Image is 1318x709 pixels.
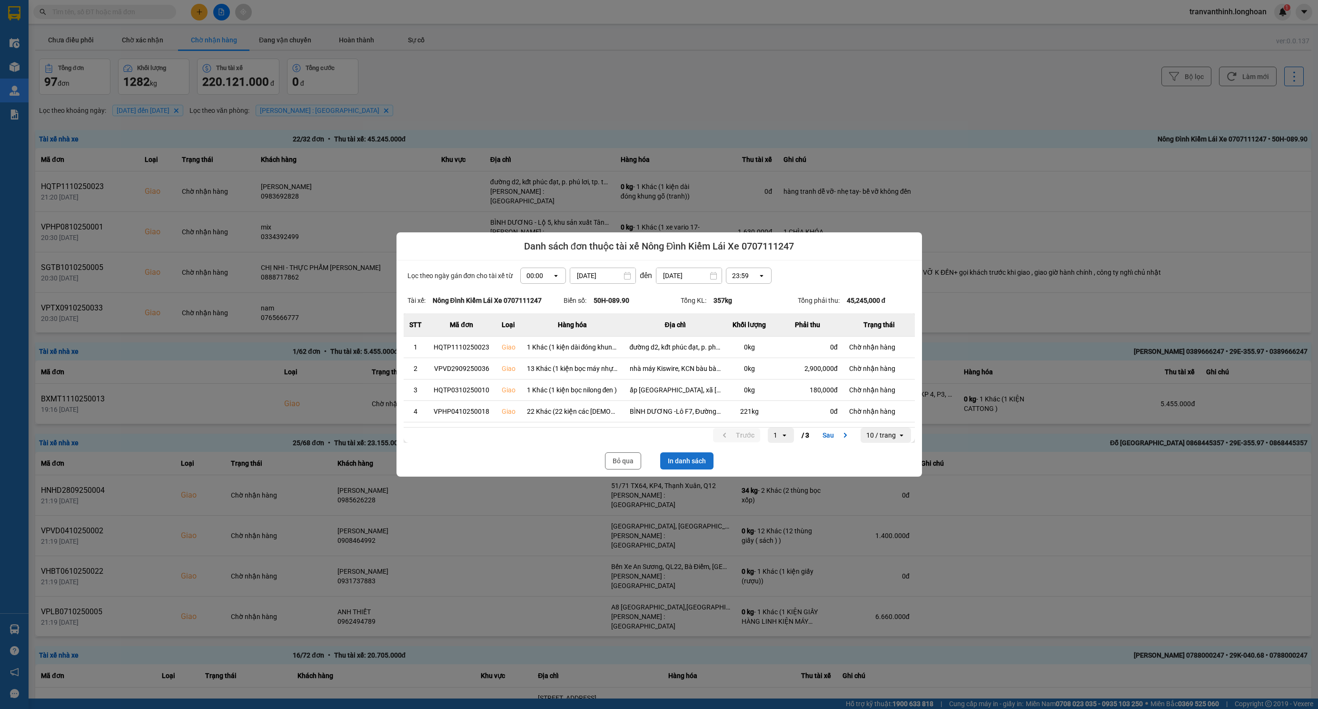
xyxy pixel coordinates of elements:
div: Giao [502,342,515,352]
div: 10 / trang [866,430,896,440]
svg: open [758,272,765,280]
div: 1 [409,342,422,352]
div: Lọc theo ngày gán đơn cho tài xế từ [404,268,915,284]
div: HQTP1110250023 [433,342,490,352]
div: đến [636,270,656,281]
div: 0 kg [733,385,766,395]
span: Danh sách đơn thuộc tài xế Nông Đình Kiểm Lái Xe 0707111247 [524,240,794,253]
input: Select a date. [570,268,635,283]
div: 0 kg [733,364,766,373]
input: Selected 00:00. Select a time, 24-hour format. [544,271,545,280]
div: Tổng phải thu: [798,295,915,306]
div: Tài xế: [407,295,564,306]
div: BÌNH DƯƠNG -Lô F7, Đường, [GEOGRAPHIC_DATA], [GEOGRAPHIC_DATA] mới, [GEOGRAPHIC_DATA] [630,407,721,416]
th: Khối lượng [727,313,772,337]
div: 2 [409,364,422,373]
th: Loại [496,313,521,337]
strong: 45,245,000 đ [847,297,886,304]
div: Giao [502,364,515,373]
button: next page. current page 1 / 3 [817,428,857,442]
div: đường d2, kđt phúc đạt, p. phú lơi, tp. thủ dầu một, bình dương [630,342,721,352]
button: Bỏ qua [605,452,641,469]
th: Hàng hóa [521,313,624,337]
th: Địa chỉ [624,313,727,337]
svg: open [552,272,560,280]
div: dialog [396,232,922,477]
input: Select a date. [656,268,722,283]
th: Mã đơn [427,313,496,337]
svg: open [781,431,788,439]
div: HQTP0310250010 [433,385,490,395]
input: Selected 10 / trang. [897,430,898,440]
div: Chờ nhận hàng [849,364,909,373]
button: In danh sách [660,452,714,469]
div: 0 đ [778,407,838,416]
div: 13 Khác (1 kiện bọc máy nhựa bọc FE +12 bao tải trắng ) [527,364,618,373]
th: STT [404,313,427,337]
th: Trạng thái [843,313,915,337]
div: 0 đ [778,342,838,352]
div: Giao [502,385,515,395]
th: Phải thu [772,313,843,337]
div: Giao [502,407,515,416]
strong: Nông Đình Kiểm Lái Xe 0707111247 [433,297,542,304]
div: nhà máy Kiswire, KCN bàu bàng, [GEOGRAPHIC_DATA] [630,364,721,373]
div: ấp [GEOGRAPHIC_DATA], xã [GEOGRAPHIC_DATA], huyện [GEOGRAPHIC_DATA], [GEOGRAPHIC_DATA] [630,385,721,395]
div: Biển số: [564,295,681,306]
div: 0 kg [733,342,766,352]
div: 1 Khác (1 kiện bọc nilong đen ) [527,385,618,395]
div: Chờ nhận hàng [849,385,909,395]
div: 221 kg [733,407,766,416]
div: 1 Khác (1 kiện dài đóng khung gỗ (tranh)) [527,342,618,352]
div: 4 [409,407,422,416]
div: Tổng KL: [681,295,798,306]
div: VPHP0410250018 [433,407,490,416]
div: 3 [409,385,422,395]
svg: open [898,431,905,439]
div: 22 Khác (22 kiện các [DEMOGRAPHIC_DATA] logo huawei) [527,407,618,416]
div: 23:59 [732,271,749,280]
div: Chờ nhận hàng [849,407,909,416]
strong: 357 kg [714,297,732,304]
div: VPVD2909250036 [433,364,490,373]
strong: 50H-089.90 [594,297,629,304]
div: 00:00 [526,271,543,280]
div: 180,000 đ [778,385,838,395]
div: 1 [773,430,777,440]
div: Chờ nhận hàng [849,342,909,352]
div: 2,900,000 đ [778,364,838,373]
button: previous page. current page 1 / 3 [713,428,760,442]
span: / 3 [802,429,809,441]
